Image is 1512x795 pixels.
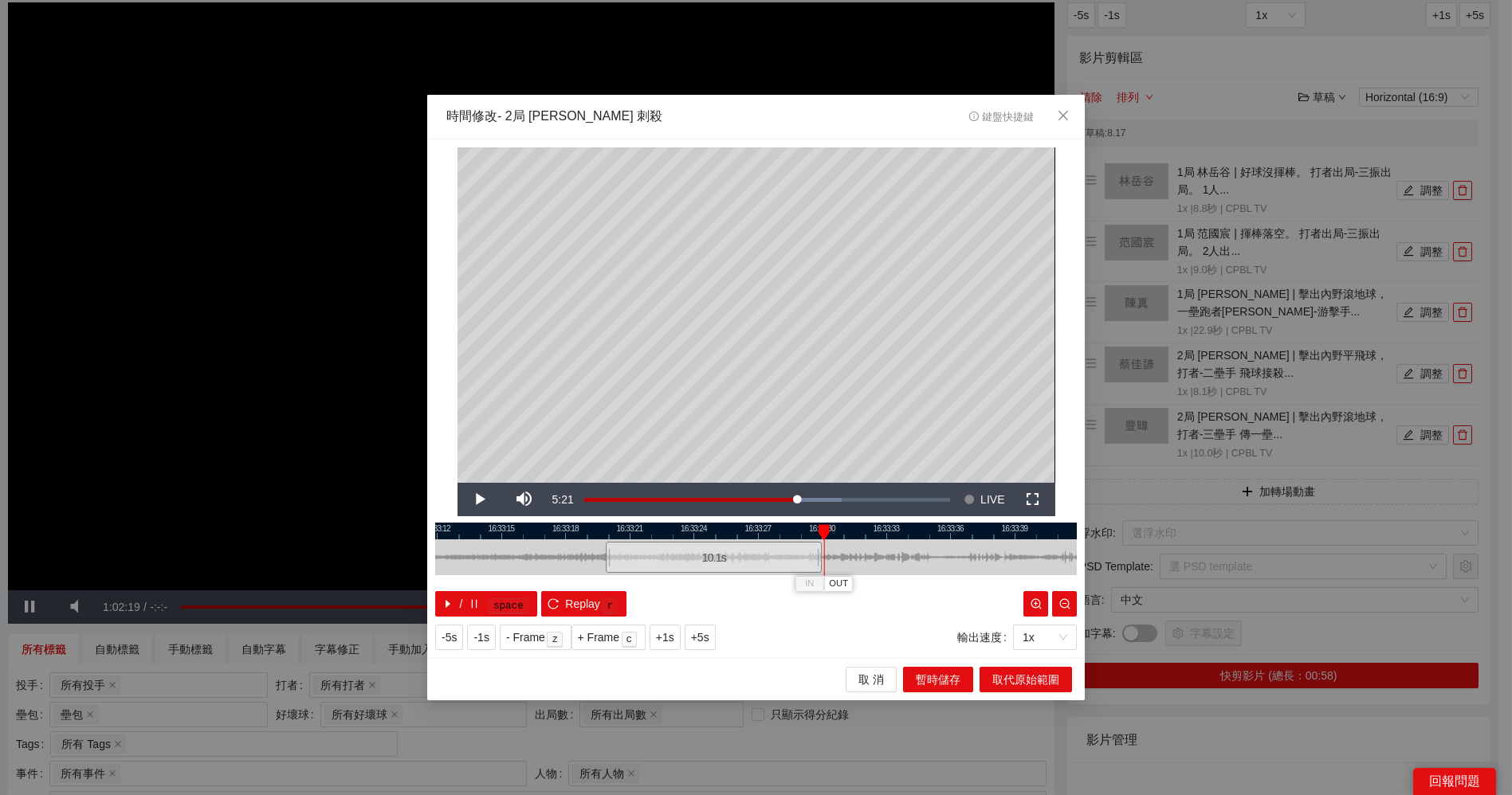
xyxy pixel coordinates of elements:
button: Seek to live, currently behind live [958,483,1010,516]
button: -1s [467,625,495,650]
span: 取 消 [858,671,884,688]
button: zoom-in [1023,591,1048,617]
span: -5s [442,629,457,646]
button: IN [795,576,824,591]
kbd: r [602,598,618,614]
span: zoom-out [1059,598,1070,611]
button: +5s [685,625,716,650]
kbd: c [622,632,638,648]
kbd: z [547,632,563,648]
span: +5s [691,629,709,646]
button: +1s [650,625,681,650]
span: 暫時儲存 [916,671,960,688]
label: 輸出速度 [957,625,1013,650]
button: 暫時儲存 [903,667,973,692]
span: + Frame [578,629,620,646]
div: Video Player [458,147,1055,484]
span: 取代原始範圍 [992,671,1059,688]
button: Close [1042,95,1085,138]
button: - Framez [500,625,571,650]
span: caret-right [442,598,454,611]
div: 回報問題 [1413,768,1496,795]
button: -5s [435,625,463,650]
button: 取代原始範圍 [980,667,1072,692]
span: close [1057,109,1070,122]
button: zoom-out [1052,591,1077,617]
div: Progress Bar [584,498,951,501]
span: reload [548,598,559,611]
span: 5:21 [552,493,574,506]
button: + Framec [571,625,646,650]
button: reloadReplayr [541,591,626,617]
span: zoom-in [1031,598,1042,611]
span: OUT [829,577,848,591]
span: Replay [565,595,600,613]
div: 時間修改 - 2局 [PERSON_NAME] 刺殺 [446,108,662,126]
button: 取 消 [846,667,897,692]
div: 10.1 s [606,542,822,573]
button: OUT [824,576,853,591]
span: 1x [1023,625,1067,649]
span: +1s [656,629,674,646]
button: Mute [502,483,547,516]
span: pause [469,598,480,611]
span: - Frame [506,629,545,646]
button: caret-right/pausespace [435,591,537,617]
span: 鍵盤快捷鍵 [969,112,1034,123]
span: info-circle [969,112,980,122]
span: LIVE [980,483,1004,516]
button: Fullscreen [1011,483,1055,516]
span: / [460,595,463,613]
button: Play [458,483,502,516]
span: -1s [473,629,489,646]
kbd: space [489,598,528,614]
